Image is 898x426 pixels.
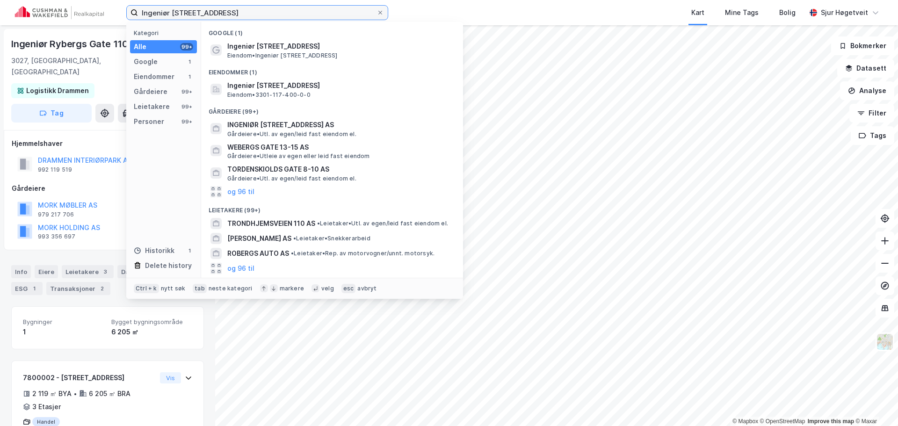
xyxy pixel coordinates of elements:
[691,7,704,18] div: Kart
[186,247,193,254] div: 1
[134,41,146,52] div: Alle
[134,245,174,256] div: Historikk
[26,85,89,96] div: Logistikk Drammen
[227,41,452,52] span: Ingeniør [STREET_ADDRESS]
[180,88,193,95] div: 99+
[831,36,894,55] button: Bokmerker
[11,55,150,78] div: 3027, [GEOGRAPHIC_DATA], [GEOGRAPHIC_DATA]
[821,7,868,18] div: Sjur Høgetveit
[280,285,304,292] div: markere
[134,71,174,82] div: Eiendommer
[38,211,74,218] div: 979 217 706
[227,263,254,274] button: og 96 til
[23,372,156,383] div: 7800002 - [STREET_ADDRESS]
[117,265,164,278] div: Datasett
[145,260,192,271] div: Delete history
[837,59,894,78] button: Datasett
[11,104,92,123] button: Tag
[201,101,463,117] div: Gårdeiere (99+)
[134,86,167,97] div: Gårdeiere
[11,36,130,51] div: Ingeniør Rybergs Gate 110
[779,7,796,18] div: Bolig
[138,6,377,20] input: Søk på adresse, matrikkel, gårdeiere, leietakere eller personer
[134,29,197,36] div: Kategori
[134,284,159,293] div: Ctrl + k
[12,138,203,149] div: Hjemmelshaver
[23,318,104,326] span: Bygninger
[851,381,898,426] iframe: Chat Widget
[180,103,193,110] div: 99+
[849,104,894,123] button: Filter
[291,250,294,257] span: •
[32,388,72,399] div: 2 119 ㎡ BYA
[201,199,463,216] div: Leietakere (99+)
[732,418,758,425] a: Mapbox
[38,166,72,173] div: 992 119 519
[160,372,181,383] button: Vis
[201,22,463,39] div: Google (1)
[209,285,253,292] div: neste kategori
[134,56,158,67] div: Google
[876,333,894,351] img: Z
[161,285,186,292] div: nytt søk
[227,142,452,153] span: WEBERGS GATE 13-15 AS
[227,164,452,175] span: TORDENSKIOLDS GATE 8-10 AS
[227,218,315,229] span: TRONDHJEMSVEIEN 110 AS
[111,318,192,326] span: Bygget bygningsområde
[357,285,377,292] div: avbryt
[227,175,356,182] span: Gårdeiere • Utl. av egen/leid fast eiendom el.
[201,276,463,293] div: Personer (99+)
[101,267,110,276] div: 3
[227,233,291,244] span: [PERSON_NAME] AS
[180,43,193,51] div: 99+
[760,418,805,425] a: OpenStreetMap
[317,220,448,227] span: Leietaker • Utl. av egen/leid fast eiendom el.
[180,118,193,125] div: 99+
[291,250,435,257] span: Leietaker • Rep. av motorvogner/unnt. motorsyk.
[851,381,898,426] div: Kontrollprogram for chat
[227,80,452,91] span: Ingeniør [STREET_ADDRESS]
[23,326,104,338] div: 1
[73,390,77,397] div: •
[227,248,289,259] span: ROBERGS AUTO AS
[341,284,356,293] div: esc
[46,282,110,295] div: Transaksjoner
[89,388,130,399] div: 6 205 ㎡ BRA
[201,61,463,78] div: Eiendommer (1)
[227,52,338,59] span: Eiendom • Ingeniør [STREET_ADDRESS]
[227,119,452,130] span: INGENIØR [STREET_ADDRESS] AS
[193,284,207,293] div: tab
[134,101,170,112] div: Leietakere
[227,152,370,160] span: Gårdeiere • Utleie av egen eller leid fast eiendom
[227,130,356,138] span: Gårdeiere • Utl. av egen/leid fast eiendom el.
[134,116,164,127] div: Personer
[317,220,320,227] span: •
[321,285,334,292] div: velg
[186,73,193,80] div: 1
[851,126,894,145] button: Tags
[35,265,58,278] div: Eiere
[38,233,75,240] div: 993 356 697
[29,284,39,293] div: 1
[11,282,43,295] div: ESG
[840,81,894,100] button: Analyse
[227,186,254,197] button: og 96 til
[12,183,203,194] div: Gårdeiere
[62,265,114,278] div: Leietakere
[111,326,192,338] div: 6 205 ㎡
[97,284,107,293] div: 2
[808,418,854,425] a: Improve this map
[293,235,370,242] span: Leietaker • Snekkerarbeid
[293,235,296,242] span: •
[725,7,759,18] div: Mine Tags
[186,58,193,65] div: 1
[15,6,104,19] img: cushman-wakefield-realkapital-logo.202ea83816669bd177139c58696a8fa1.svg
[32,401,61,412] div: 3 Etasjer
[11,265,31,278] div: Info
[227,91,311,99] span: Eiendom • 3301-117-400-0-0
